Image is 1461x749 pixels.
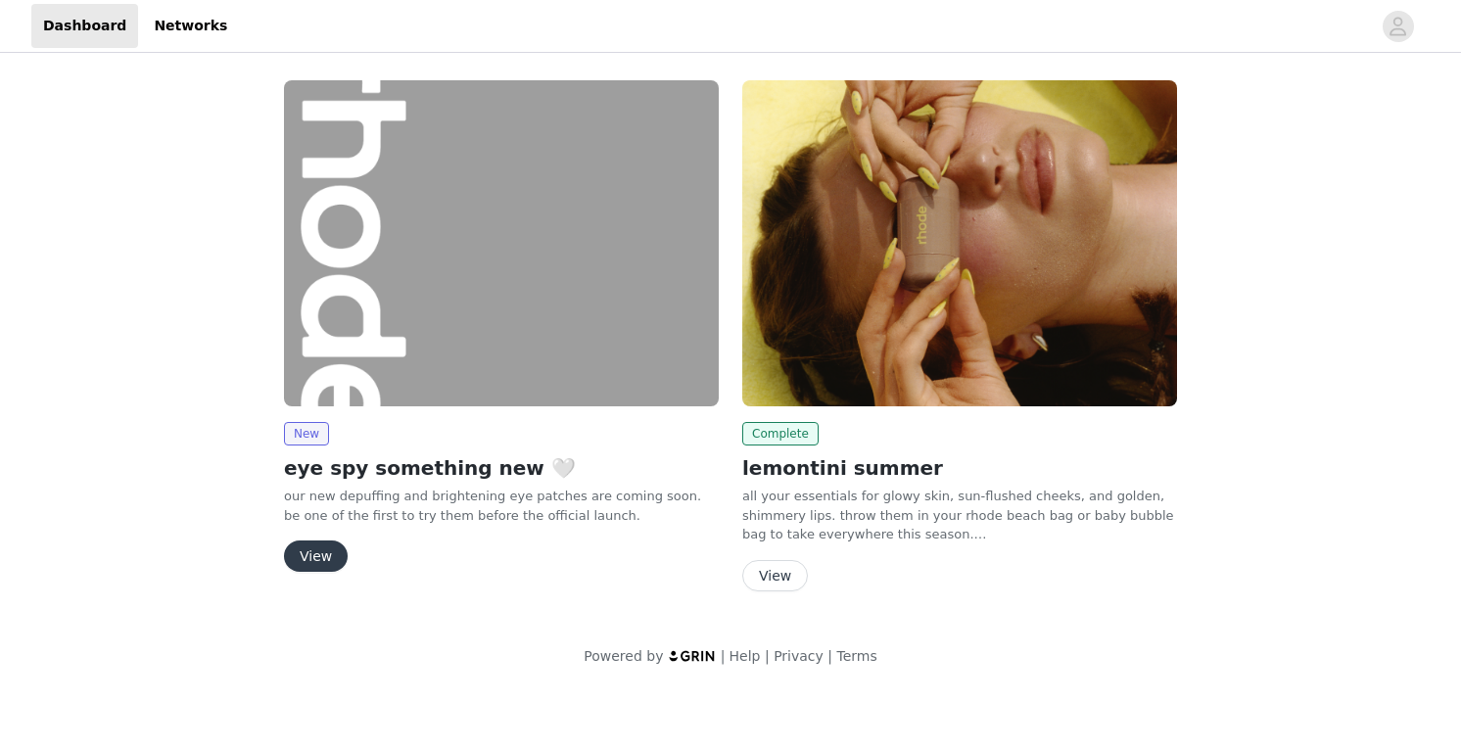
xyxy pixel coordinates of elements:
a: Dashboard [31,4,138,48]
h2: eye spy something new 🤍 [284,453,719,483]
img: rhode skin [284,80,719,406]
a: View [284,549,348,564]
a: View [742,569,808,584]
span: Powered by [584,648,663,664]
a: Networks [142,4,239,48]
span: Complete [742,422,819,445]
button: View [284,540,348,572]
a: Terms [836,648,876,664]
a: Privacy [774,648,824,664]
span: | [721,648,726,664]
span: | [827,648,832,664]
p: all your essentials for glowy skin, sun-flushed cheeks, and golden, shimmery lips. throw them in ... [742,487,1177,544]
p: our new depuffing and brightening eye patches are coming soon. be one of the first to try them be... [284,487,719,525]
div: avatar [1389,11,1407,42]
span: New [284,422,329,445]
img: logo [668,649,717,662]
button: View [742,560,808,591]
a: Help [730,648,761,664]
span: | [765,648,770,664]
img: rhode skin [742,80,1177,406]
h2: lemontini summer [742,453,1177,483]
